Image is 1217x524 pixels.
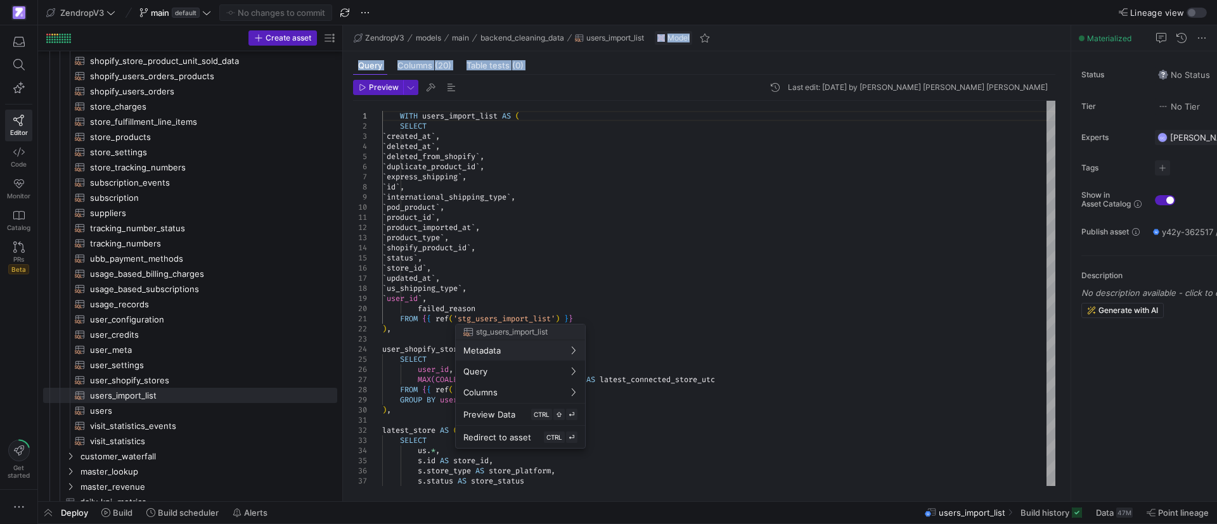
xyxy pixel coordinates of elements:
[463,432,531,442] span: Redirect to asset
[546,433,562,441] span: CTRL
[463,387,498,397] span: Columns
[463,345,501,355] span: Metadata
[556,411,562,418] span: ⇧
[569,433,575,441] span: ⏎
[476,328,548,336] span: stg_users_import_list
[463,366,487,376] span: Query
[534,411,550,418] span: CTRL
[463,409,515,419] span: Preview Data
[569,411,575,418] span: ⏎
